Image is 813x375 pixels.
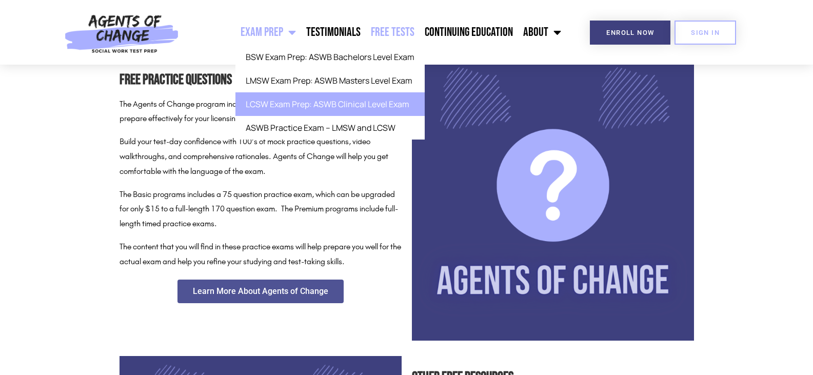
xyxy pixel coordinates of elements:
p: Build your test-day confidence with 100’s of mock practice questions, video walkthroughs, and com... [120,134,402,179]
p: The Basic programs includes a 75 question practice exam, which can be upgraded for only $15 to a ... [120,187,402,231]
a: Testimonials [301,19,366,45]
a: Free Tests [366,19,420,45]
span: Enroll Now [606,29,654,36]
a: SIGN IN [675,21,736,45]
a: Exam Prep [235,19,301,45]
nav: Menu [184,19,566,45]
a: Learn More About Agents of Change [177,280,344,303]
span: SIGN IN [691,29,720,36]
a: LCSW Exam Prep: ASWB Clinical Level Exam [235,92,425,116]
a: LMSW Exam Prep: ASWB Masters Level Exam [235,69,425,92]
span: Learn More About Agents of Change [193,287,328,295]
a: ASWB Practice Exam – LMSW and LCSW [235,116,425,140]
a: Enroll Now [590,21,670,45]
a: Continuing Education [420,19,518,45]
p: The content that you will find in these practice exams will help prepare you well for the actual ... [120,240,402,269]
h2: Free Practice Questions [120,69,402,92]
p: The Agents of Change program includes hundreds of practice questions to help you prepare effectiv... [120,97,402,127]
ul: Exam Prep [235,45,425,140]
a: About [518,19,566,45]
a: BSW Exam Prep: ASWB Bachelors Level Exam [235,45,425,69]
